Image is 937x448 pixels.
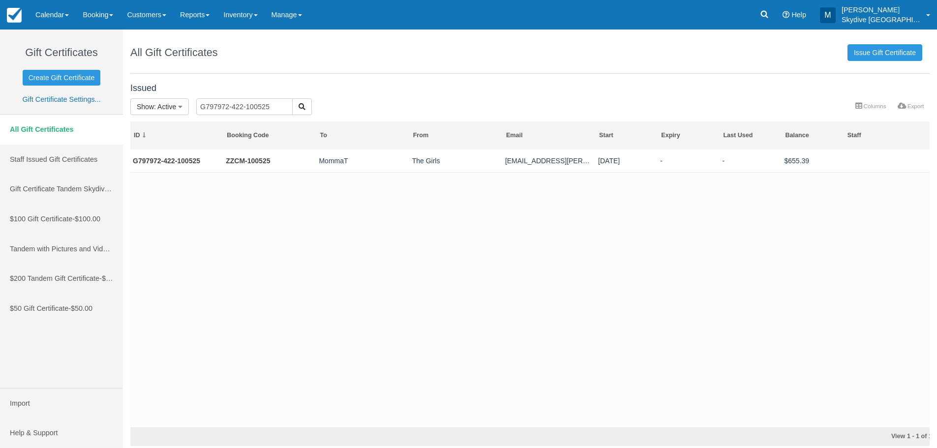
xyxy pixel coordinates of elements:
div: Expiry [661,131,717,140]
a: G797972-422-100525 [133,157,200,165]
a: Gift Certificate Settings... [22,95,100,103]
h4: Issued [130,84,930,93]
span: Show [137,103,154,111]
div: From [413,131,500,140]
div: To [320,131,406,140]
td: $655.39 [782,149,844,173]
div: M [820,7,836,23]
h1: All Gift Certificates [130,47,217,59]
div: ID [134,131,220,140]
span: Help [791,11,806,19]
span: $100 Gift Certificate [10,215,72,223]
td: MommaT [316,149,409,173]
a: ZZCM-100525 [226,157,270,165]
td: - [720,149,782,173]
h1: Gift Certificates [7,47,116,59]
div: Staff [847,131,934,140]
div: Start [599,131,655,140]
i: Help [783,11,789,18]
span: Gift Certificate Tandem Skydive (tax included) [10,185,153,193]
span: : Active [154,103,176,111]
input: Search Gift Certificates [196,98,293,115]
div: Last Used [723,131,779,140]
p: Skydive [GEOGRAPHIC_DATA] [842,15,920,25]
img: checkfront-main-nav-mini-logo.png [7,8,22,23]
span: $50 Gift Certificate [10,304,68,312]
a: Columns [849,99,892,113]
div: Email [506,131,593,140]
span: Tandem with Pictures and Video Package (tax included) [10,245,185,253]
div: Balance [786,131,841,140]
a: Issue Gift Certificate [847,44,922,61]
p: [PERSON_NAME] [842,5,920,15]
div: View 1 - 1 of 1 [673,432,932,441]
td: tosca.reno.kennedy@gmail.com [503,149,596,173]
td: ZZCM-100525 [223,149,316,173]
span: $200 Tandem Gift Certificate [10,274,99,282]
td: - [658,149,720,173]
a: Create Gift Certificate [23,70,101,86]
a: Export [892,99,930,113]
ul: More [849,99,930,115]
span: $100.00 [75,215,100,223]
td: 05/22/25 [596,149,658,173]
div: Booking Code [227,131,313,140]
td: The Girls [410,149,503,173]
td: G797972-422-100525 [130,149,223,173]
span: $50.00 [71,304,92,312]
span: $200.00 [102,274,127,282]
button: Show: Active [130,98,189,115]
